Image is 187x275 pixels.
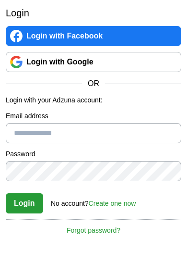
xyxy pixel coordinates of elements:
h2: Login [6,6,181,20]
a: Login with Facebook [6,26,181,46]
label: Password [6,149,181,159]
p: Login with your Adzuna account: [6,95,181,105]
span: OR [82,78,105,89]
a: Forgot password? [6,219,181,236]
a: Create one now [89,200,136,207]
div: No account? [51,193,136,209]
button: Login [6,193,43,213]
label: Email address [6,111,181,121]
a: Login with Google [6,52,181,72]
